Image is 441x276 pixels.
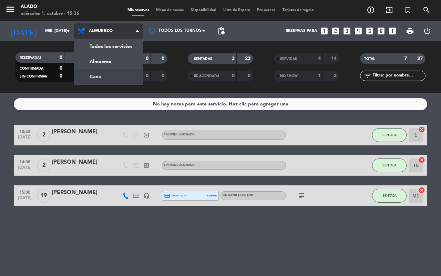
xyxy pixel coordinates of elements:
[363,72,372,80] i: filter_list
[52,127,110,136] div: [PERSON_NAME]
[194,57,212,61] span: SENTADAS
[286,29,317,33] span: Reservas para
[164,193,186,199] span: visa * 2571
[146,73,148,78] strong: 0
[331,27,340,35] i: looks_two
[124,8,153,12] span: Mis reservas
[21,10,79,17] div: miércoles 1. octubre - 15:36
[223,194,253,197] span: Sin menú asignado
[419,21,436,41] div: LOG OUT
[406,27,414,35] span: print
[382,163,397,167] span: SENTADA
[372,159,407,172] button: SENTADA
[248,73,252,78] strong: 0
[382,133,397,137] span: SENTADA
[331,56,338,61] strong: 14
[232,73,235,78] strong: 0
[382,194,397,197] span: SENTADA
[418,126,425,133] i: cancel
[364,57,375,61] span: TOTAL
[20,67,43,70] span: CONFIRMADA
[388,27,397,35] i: add_box
[354,27,363,35] i: looks_4
[16,188,33,196] span: 15:00
[187,8,220,12] span: Disponibilidad
[372,189,407,203] button: SENTADA
[279,8,317,12] span: Tarjetas de regalo
[21,3,79,10] div: Alado
[162,73,166,78] strong: 0
[194,74,219,78] span: RE AGENDADA
[162,56,166,61] strong: 0
[404,6,412,14] i: turned_in_not
[20,56,42,60] span: RESERVADAS
[143,132,150,138] i: exit_to_app
[64,27,72,35] i: arrow_drop_down
[164,164,195,166] span: Sin menú asignado
[5,4,16,17] button: menu
[37,159,51,172] span: 2
[89,29,113,33] span: Almuerzo
[74,54,143,69] a: Almuerzo
[16,157,33,165] span: 14:08
[16,135,33,143] span: [DATE]
[60,66,62,71] strong: 0
[153,8,187,12] span: Mapa de mesas
[297,192,306,200] i: subject
[417,56,424,61] strong: 37
[422,6,431,14] i: search
[74,39,143,54] a: Todos los servicios
[334,73,338,78] strong: 3
[52,188,110,197] div: [PERSON_NAME]
[164,193,170,199] i: credit_card
[153,100,288,108] div: No hay notas para este servicio. Haz clic para agregar una
[16,196,33,204] span: [DATE]
[37,128,51,142] span: 2
[418,156,425,163] i: cancel
[164,133,195,136] span: Sin menú asignado
[143,162,150,168] i: exit_to_app
[280,74,298,78] span: NO SHOW
[52,158,110,167] div: [PERSON_NAME]
[207,193,217,198] span: stripe
[254,8,279,12] span: Pre-acceso
[5,23,42,39] i: [DATE]
[385,6,393,14] i: exit_to_app
[143,193,150,199] i: headset_mic
[372,128,407,142] button: SENTADA
[404,56,407,61] strong: 7
[220,8,254,12] span: Lista de Espera
[367,6,375,14] i: add_circle_outline
[146,56,148,61] strong: 0
[74,69,143,84] a: Cena
[318,73,321,78] strong: 1
[16,127,33,135] span: 13:53
[245,56,252,61] strong: 23
[423,27,431,35] i: power_settings_new
[20,75,47,78] span: SIN CONFIRMAR
[377,27,386,35] i: looks_6
[217,27,225,35] span: pending_actions
[60,74,62,79] strong: 0
[318,56,321,61] strong: 4
[16,165,33,173] span: [DATE]
[5,4,16,14] i: menu
[232,56,235,61] strong: 3
[60,55,62,60] strong: 0
[365,27,374,35] i: looks_5
[418,187,425,194] i: cancel
[37,189,51,203] span: 19
[372,72,425,80] input: Filtrar por nombre...
[342,27,351,35] i: looks_3
[320,27,329,35] i: looks_one
[280,57,297,61] span: SERVIDAS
